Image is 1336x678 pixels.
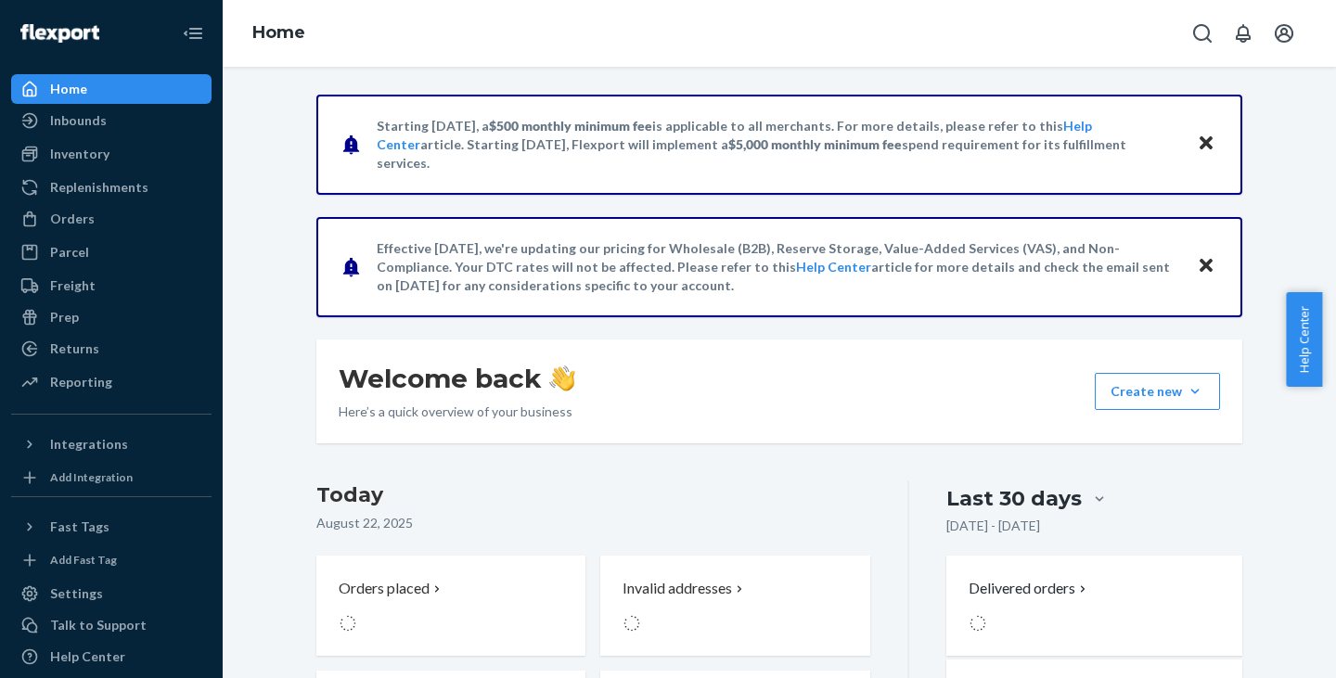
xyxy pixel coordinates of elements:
[50,339,99,358] div: Returns
[11,271,212,301] a: Freight
[11,367,212,397] a: Reporting
[377,239,1179,295] p: Effective [DATE], we're updating our pricing for Wholesale (B2B), Reserve Storage, Value-Added Se...
[969,578,1090,599] button: Delivered orders
[174,15,212,52] button: Close Navigation
[1194,253,1218,280] button: Close
[50,276,96,295] div: Freight
[339,403,575,421] p: Here’s a quick overview of your business
[11,237,212,267] a: Parcel
[50,243,89,262] div: Parcel
[946,484,1082,513] div: Last 30 days
[238,6,320,60] ol: breadcrumbs
[600,556,869,656] button: Invalid addresses
[11,334,212,364] a: Returns
[50,552,117,568] div: Add Fast Tag
[1194,131,1218,158] button: Close
[50,145,109,163] div: Inventory
[50,647,125,666] div: Help Center
[316,556,585,656] button: Orders placed
[50,435,128,454] div: Integrations
[50,80,87,98] div: Home
[549,365,575,391] img: hand-wave emoji
[316,514,870,532] p: August 22, 2025
[11,302,212,332] a: Prep
[1184,15,1221,52] button: Open Search Box
[50,469,133,485] div: Add Integration
[1286,292,1322,387] button: Help Center
[50,308,79,326] div: Prep
[11,579,212,608] a: Settings
[11,467,212,489] a: Add Integration
[50,178,148,197] div: Replenishments
[11,610,212,640] a: Talk to Support
[20,24,99,43] img: Flexport logo
[11,204,212,234] a: Orders
[11,549,212,571] a: Add Fast Tag
[377,117,1179,173] p: Starting [DATE], a is applicable to all merchants. For more details, please refer to this article...
[11,74,212,104] a: Home
[50,373,112,391] div: Reporting
[11,512,212,542] button: Fast Tags
[11,139,212,169] a: Inventory
[11,429,212,459] button: Integrations
[50,111,107,130] div: Inbounds
[50,210,95,228] div: Orders
[252,22,305,43] a: Home
[946,517,1040,535] p: [DATE] - [DATE]
[11,173,212,202] a: Replenishments
[50,518,109,536] div: Fast Tags
[623,578,732,599] p: Invalid addresses
[339,578,430,599] p: Orders placed
[316,480,870,510] h3: Today
[339,362,575,395] h1: Welcome back
[1225,15,1262,52] button: Open notifications
[50,584,103,603] div: Settings
[11,642,212,672] a: Help Center
[1265,15,1303,52] button: Open account menu
[11,106,212,135] a: Inbounds
[728,136,902,152] span: $5,000 monthly minimum fee
[1095,373,1220,410] button: Create new
[50,616,147,634] div: Talk to Support
[489,118,652,134] span: $500 monthly minimum fee
[796,259,871,275] a: Help Center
